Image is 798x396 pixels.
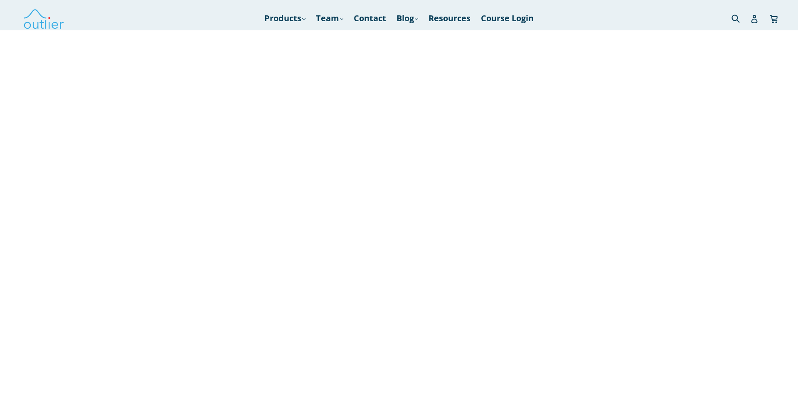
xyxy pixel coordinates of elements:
input: Search [729,10,752,27]
a: Blog [392,11,422,26]
a: Contact [350,11,390,26]
a: Resources [424,11,475,26]
a: Products [260,11,310,26]
a: Team [312,11,347,26]
a: Course Login [477,11,538,26]
img: Outlier Linguistics [23,6,64,30]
